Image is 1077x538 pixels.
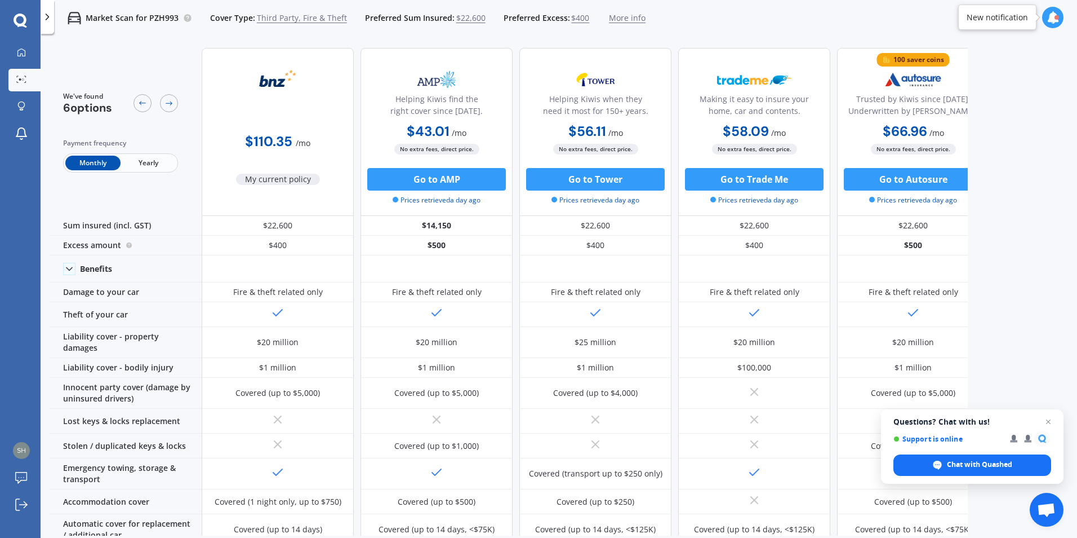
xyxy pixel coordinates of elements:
div: Fire & theft related only [710,286,799,298]
div: Liability cover - property damages [50,327,202,358]
div: Covered (up to 14 days) [234,524,322,535]
div: 100 saver coins [893,54,944,65]
div: Covered (up to $5,000) [394,387,479,399]
div: $25 million [575,337,616,348]
div: Covered (up to 14 days, <$75K) [855,524,971,535]
button: Go to Autosure [844,168,982,191]
div: Covered (up to 14 days, <$125K) [535,524,656,535]
span: Cover Type: [210,12,255,24]
span: Support is online [893,435,1002,443]
span: More info [609,12,646,24]
span: $22,600 [456,12,486,24]
img: BNZ.png [241,65,315,94]
a: Open chat [1030,493,1063,527]
button: Go to Tower [526,168,665,191]
span: 6 options [63,100,112,115]
div: $1 million [418,362,455,373]
div: Accommodation cover [50,490,202,514]
span: Preferred Sum Insured: [365,12,455,24]
span: We've found [63,91,112,102]
div: $1 million [577,362,614,373]
span: Monthly [65,156,121,170]
img: Trademe.webp [717,65,791,94]
div: $22,600 [519,216,671,236]
span: / mo [771,127,786,138]
div: $22,600 [678,216,830,236]
div: Covered (1 night only, up to $750) [215,496,341,508]
div: Covered (up to $5,000) [871,387,955,399]
div: $500 [361,236,513,255]
div: Covered (up to $1,000) [394,440,479,452]
span: / mo [929,127,944,138]
div: $20 million [257,337,299,348]
div: Payment frequency [63,138,178,149]
button: Go to AMP [367,168,506,191]
div: Fire & theft related only [869,286,958,298]
div: $14,150 [361,216,513,236]
div: Benefits [80,264,112,274]
span: / mo [608,127,623,138]
span: / mo [296,138,310,148]
div: Covered (up to $1,000) [871,440,955,452]
div: Sum insured (incl. GST) [50,216,202,236]
div: $1 million [894,362,932,373]
div: $400 [202,236,354,255]
div: Trusted by Kiwis since [DATE]. Underwritten by [PERSON_NAME]. [847,93,980,121]
span: Questions? Chat with us! [893,417,1051,426]
div: $500 [837,236,989,255]
div: Covered (up to $500) [398,496,475,508]
span: Chat with Quashed [947,460,1012,470]
div: Stolen / duplicated keys & locks [50,434,202,458]
span: Prices retrieved a day ago [869,195,957,205]
div: Excess amount [50,236,202,255]
div: Covered (up to 14 days, <$125K) [694,524,815,535]
div: $20 million [733,337,775,348]
div: Covered (up to $250) [557,496,634,508]
b: $43.01 [407,122,450,140]
div: Fire & theft related only [551,286,640,298]
b: $66.96 [883,122,927,140]
span: Preferred Excess: [504,12,570,24]
b: $110.35 [245,133,292,150]
div: Covered (up to $4,000) [553,387,638,399]
img: car.f15378c7a67c060ca3f3.svg [68,11,81,25]
img: Autosure.webp [876,65,950,94]
div: Making it easy to insure your home, car and contents. [688,93,821,121]
div: $22,600 [202,216,354,236]
div: Lost keys & locks replacement [50,409,202,434]
img: Tower.webp [558,65,633,94]
div: Helping Kiwis when they need it most for 150+ years. [529,93,662,121]
span: No extra fees, direct price. [553,144,638,155]
div: $1 million [259,362,296,373]
div: Theft of your car [50,302,202,327]
div: Helping Kiwis find the right cover since [DATE]. [370,93,503,121]
b: $56.11 [568,122,606,140]
div: Liability cover - bodily injury [50,358,202,378]
img: AMP.webp [399,65,474,94]
button: Go to Trade Me [685,168,824,191]
div: Innocent party cover (damage by uninsured drivers) [50,378,202,409]
div: Damage to your car [50,283,202,302]
b: $58.09 [723,122,769,140]
div: Covered (transport up to $250 only) [529,468,662,479]
div: Covered (up to $5,000) [235,387,320,399]
span: Third Party, Fire & Theft [257,12,347,24]
div: Emergency towing, storage & transport [50,458,202,490]
div: New notification [967,12,1028,23]
span: Yearly [121,156,176,170]
span: No extra fees, direct price. [712,144,797,155]
div: Covered (up to $500) [874,496,952,508]
img: b2083f7858ffe8819078e7e277122323 [13,442,30,459]
span: My current policy [236,174,320,185]
div: $20 million [416,337,457,348]
div: $100,000 [737,362,771,373]
div: $20 million [892,337,934,348]
div: Fire & theft related only [233,286,323,298]
div: $400 [678,236,830,255]
div: $400 [519,236,671,255]
span: No extra fees, direct price. [871,144,956,155]
span: Prices retrieved a day ago [551,195,639,205]
span: Chat with Quashed [893,455,1051,476]
div: Covered (up to 14 days, <$75K) [379,524,495,535]
span: $400 [571,12,589,24]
